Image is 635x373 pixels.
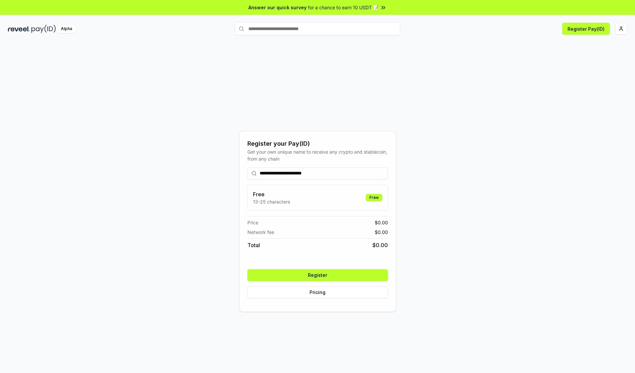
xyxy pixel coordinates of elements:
[247,139,388,148] div: Register your Pay(ID)
[8,25,30,33] img: reveel_dark
[372,241,388,249] span: $ 0.00
[562,23,610,35] button: Register Pay(ID)
[31,25,56,33] img: pay_id
[253,190,290,198] h3: Free
[366,194,382,201] div: Free
[247,269,388,281] button: Register
[375,219,388,226] span: $ 0.00
[247,219,258,226] span: Price
[247,241,260,249] span: Total
[57,25,76,33] div: Alpha
[247,148,388,162] div: Get your own unique name to receive any crypto and stablecoin, from any chain
[247,286,388,298] button: Pricing
[253,198,290,205] p: 13-25 characters
[308,4,379,11] span: for a chance to earn 10 USDT 📝
[247,229,274,236] span: Network fee
[248,4,307,11] span: Answer our quick survey
[375,229,388,236] span: $ 0.00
